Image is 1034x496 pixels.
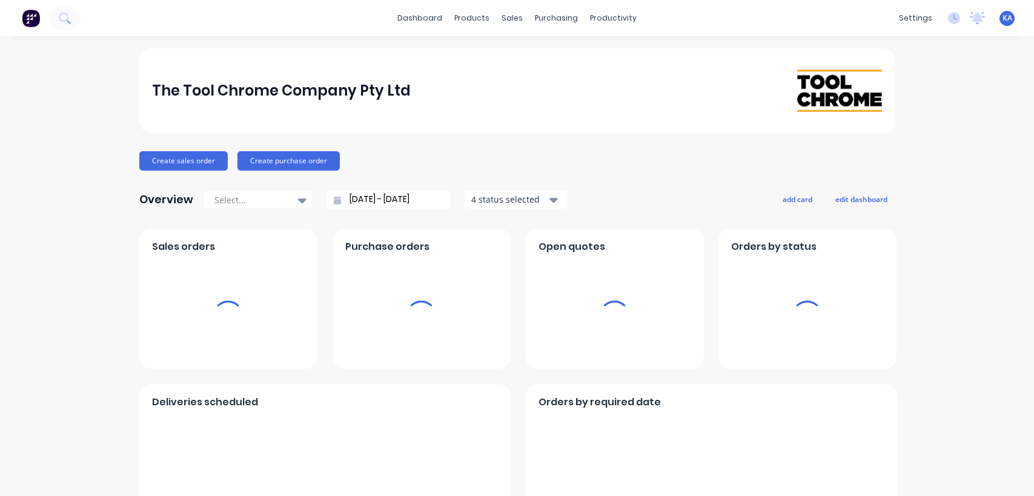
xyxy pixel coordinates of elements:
[797,70,882,112] img: The Tool Chrome Company Pty Ltd
[22,9,40,27] img: Factory
[237,151,340,171] button: Create purchase order
[775,191,820,207] button: add card
[539,240,605,254] span: Open quotes
[139,151,228,171] button: Create sales order
[152,395,258,410] span: Deliveries scheduled
[139,188,193,212] div: Overview
[1003,13,1012,24] span: KA
[345,240,429,254] span: Purchase orders
[471,193,548,206] div: 4 status selected
[539,395,661,410] span: Orders by required date
[391,9,448,27] a: dashboard
[495,9,529,27] div: sales
[584,9,643,27] div: productivity
[893,9,938,27] div: settings
[827,191,895,207] button: edit dashboard
[731,240,817,254] span: Orders by status
[152,240,215,254] span: Sales orders
[529,9,584,27] div: purchasing
[152,79,411,103] div: The Tool Chrome Company Pty Ltd
[448,9,495,27] div: products
[465,191,568,209] button: 4 status selected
